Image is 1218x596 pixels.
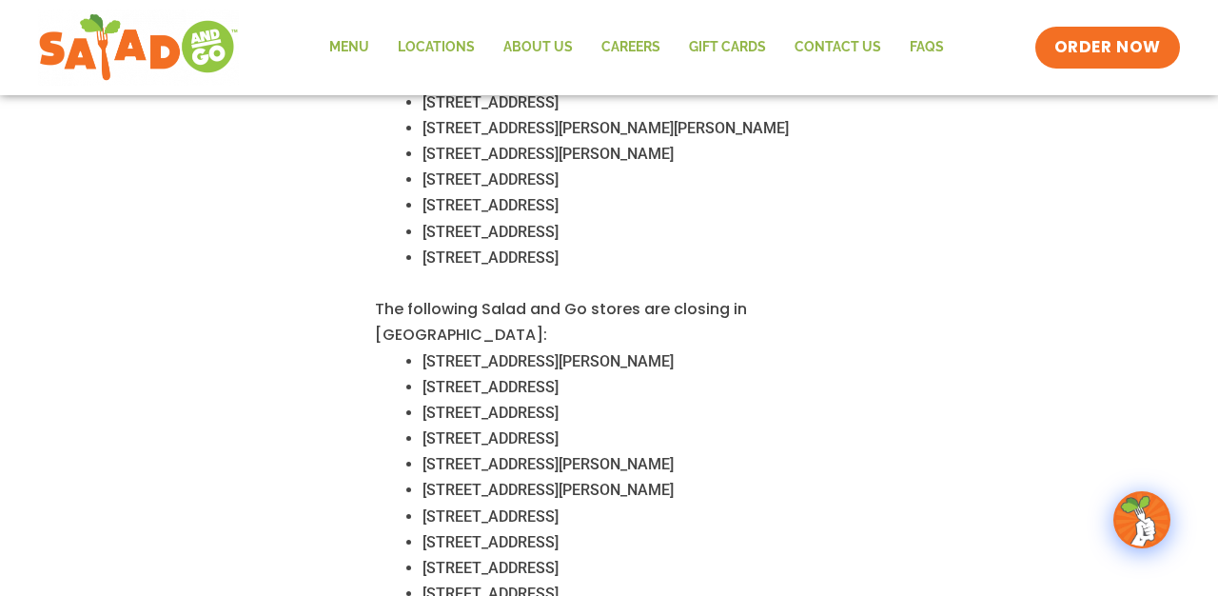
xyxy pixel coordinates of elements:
nav: Menu [315,26,958,70]
a: Menu [315,26,383,70]
span: The following Salad and Go stores are closing in [GEOGRAPHIC_DATA]: [375,298,747,346]
a: About Us [489,26,587,70]
a: GIFT CARDS [675,26,780,70]
span: [STREET_ADDRESS][PERSON_NAME] [422,455,674,473]
a: Careers [587,26,675,70]
a: ORDER NOW [1035,27,1180,69]
span: [STREET_ADDRESS] [422,196,559,214]
img: wpChatIcon [1115,493,1169,546]
a: Contact Us [780,26,895,70]
span: [STREET_ADDRESS] [422,248,559,267]
span: [STREET_ADDRESS][PERSON_NAME] [422,352,674,370]
span: [STREET_ADDRESS] [422,429,559,447]
span: ORDER NOW [1054,36,1161,59]
span: [STREET_ADDRESS] [422,170,559,189]
a: FAQs [895,26,958,70]
a: Locations [383,26,489,70]
img: new-SAG-logo-768×292 [38,10,239,86]
span: [STREET_ADDRESS][PERSON_NAME] [422,145,674,163]
span: [STREET_ADDRESS][PERSON_NAME][PERSON_NAME] [422,119,789,137]
span: [STREET_ADDRESS] [422,533,559,551]
span: [STREET_ADDRESS] [422,559,559,577]
span: [STREET_ADDRESS] [422,378,559,396]
span: [STREET_ADDRESS][PERSON_NAME] [422,481,674,499]
span: [STREET_ADDRESS] [422,223,559,241]
span: [STREET_ADDRESS] [422,93,559,111]
span: [STREET_ADDRESS] [422,404,559,422]
span: [STREET_ADDRESS] [422,507,559,526]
